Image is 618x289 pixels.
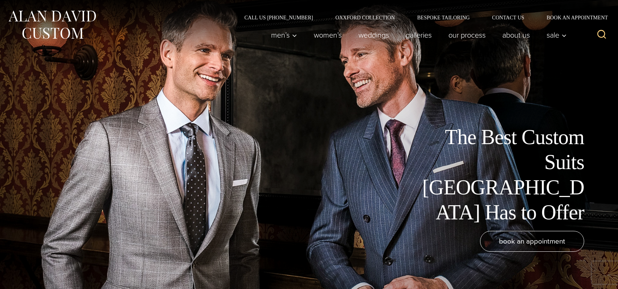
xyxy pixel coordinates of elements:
[271,31,297,39] span: Men’s
[406,15,481,20] a: Bespoke Tailoring
[233,15,611,20] nav: Secondary Navigation
[481,15,535,20] a: Contact Us
[397,28,440,42] a: Galleries
[535,15,611,20] a: Book an Appointment
[233,15,324,20] a: Call Us [PHONE_NUMBER]
[417,125,584,225] h1: The Best Custom Suits [GEOGRAPHIC_DATA] Has to Offer
[7,8,97,41] img: Alan David Custom
[263,28,571,42] nav: Primary Navigation
[593,26,611,44] button: View Search Form
[494,28,538,42] a: About Us
[499,236,565,247] span: book an appointment
[306,28,350,42] a: Women’s
[324,15,406,20] a: Oxxford Collection
[350,28,397,42] a: weddings
[480,231,584,252] a: book an appointment
[440,28,494,42] a: Our Process
[547,31,567,39] span: Sale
